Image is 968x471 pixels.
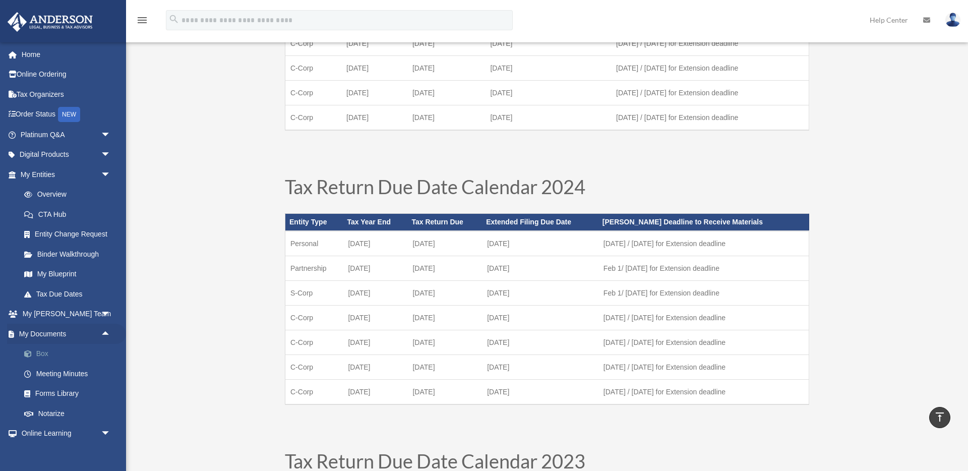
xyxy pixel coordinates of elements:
[14,185,126,205] a: Overview
[343,355,407,380] td: [DATE]
[929,407,950,428] a: vertical_align_top
[343,330,407,355] td: [DATE]
[407,330,482,355] td: [DATE]
[168,14,179,25] i: search
[482,355,598,380] td: [DATE]
[598,231,809,256] td: [DATE] / [DATE] for Extension deadline
[7,324,126,344] a: My Documentsarrow_drop_up
[101,125,121,145] span: arrow_drop_down
[7,65,126,85] a: Online Ordering
[7,84,126,104] a: Tax Organizers
[7,104,126,125] a: Order StatusNEW
[341,105,407,131] td: [DATE]
[7,304,126,324] a: My [PERSON_NAME] Teamarrow_drop_down
[101,304,121,325] span: arrow_drop_down
[934,411,946,423] i: vertical_align_top
[7,145,126,165] a: Digital Productsarrow_drop_down
[485,56,611,81] td: [DATE]
[101,424,121,444] span: arrow_drop_down
[285,105,342,131] td: C-Corp
[343,380,407,405] td: [DATE]
[14,403,126,424] a: Notarize
[407,256,482,281] td: [DATE]
[482,214,598,231] th: Extended Filing Due Date
[482,306,598,330] td: [DATE]
[343,214,407,231] th: Tax Year End
[343,306,407,330] td: [DATE]
[285,56,342,81] td: C-Corp
[285,31,342,56] td: C-Corp
[285,177,809,201] h1: Tax Return Due Date Calendar 2024
[285,231,343,256] td: Personal
[598,330,809,355] td: [DATE] / [DATE] for Extension deadline
[611,56,809,81] td: [DATE] / [DATE] for Extension deadline
[407,81,486,105] td: [DATE]
[407,31,486,56] td: [DATE]
[101,324,121,344] span: arrow_drop_up
[136,18,148,26] a: menu
[136,14,148,26] i: menu
[485,105,611,131] td: [DATE]
[407,281,482,306] td: [DATE]
[285,355,343,380] td: C-Corp
[485,31,611,56] td: [DATE]
[407,306,482,330] td: [DATE]
[598,355,809,380] td: [DATE] / [DATE] for Extension deadline
[5,12,96,32] img: Anderson Advisors Platinum Portal
[285,306,343,330] td: C-Corp
[611,81,809,105] td: [DATE] / [DATE] for Extension deadline
[14,384,126,404] a: Forms Library
[343,231,407,256] td: [DATE]
[101,164,121,185] span: arrow_drop_down
[341,31,407,56] td: [DATE]
[407,231,482,256] td: [DATE]
[611,105,809,131] td: [DATE] / [DATE] for Extension deadline
[598,306,809,330] td: [DATE] / [DATE] for Extension deadline
[343,281,407,306] td: [DATE]
[945,13,960,27] img: User Pic
[407,105,486,131] td: [DATE]
[598,281,809,306] td: Feb 1/ [DATE] for Extension deadline
[7,44,126,65] a: Home
[482,281,598,306] td: [DATE]
[341,81,407,105] td: [DATE]
[598,380,809,405] td: [DATE] / [DATE] for Extension deadline
[407,355,482,380] td: [DATE]
[285,380,343,405] td: C-Corp
[407,380,482,405] td: [DATE]
[14,344,126,364] a: Box
[482,330,598,355] td: [DATE]
[285,214,343,231] th: Entity Type
[14,224,126,245] a: Entity Change Request
[482,231,598,256] td: [DATE]
[7,424,126,444] a: Online Learningarrow_drop_down
[7,125,126,145] a: Platinum Q&Aarrow_drop_down
[14,264,126,284] a: My Blueprint
[341,56,407,81] td: [DATE]
[14,284,121,304] a: Tax Due Dates
[7,164,126,185] a: My Entitiesarrow_drop_down
[285,281,343,306] td: S-Corp
[285,256,343,281] td: Partnership
[598,256,809,281] td: Feb 1/ [DATE] for Extension deadline
[407,56,486,81] td: [DATE]
[485,81,611,105] td: [DATE]
[285,330,343,355] td: C-Corp
[407,214,482,231] th: Tax Return Due
[101,145,121,165] span: arrow_drop_down
[14,244,126,264] a: Binder Walkthrough
[285,81,342,105] td: C-Corp
[58,107,80,122] div: NEW
[343,256,407,281] td: [DATE]
[482,380,598,405] td: [DATE]
[482,256,598,281] td: [DATE]
[14,364,126,384] a: Meeting Minutes
[14,204,126,224] a: CTA Hub
[598,214,809,231] th: [PERSON_NAME] Deadline to Receive Materials
[611,31,809,56] td: [DATE] / [DATE] for Extension deadline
